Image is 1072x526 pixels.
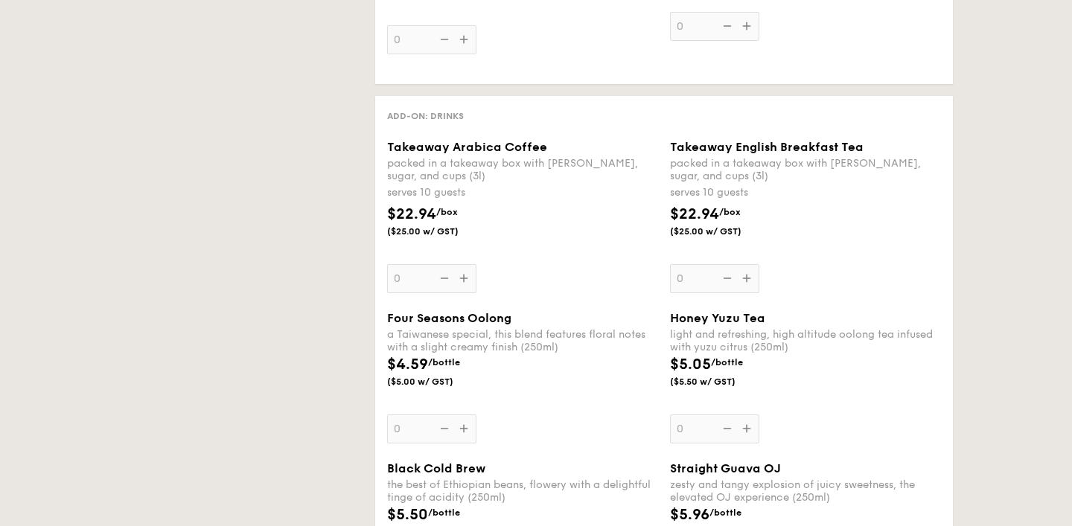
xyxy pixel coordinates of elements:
[670,376,771,388] span: ($5.50 w/ GST)
[670,356,711,373] span: $5.05
[719,207,741,217] span: /box
[670,205,719,223] span: $22.94
[387,157,658,182] div: packed in a takeaway box with [PERSON_NAME], sugar, and cups (3l)
[387,205,436,223] span: $22.94
[387,311,511,325] span: Four Seasons Oolong
[387,140,547,154] span: Takeaway Arabica Coffee
[670,478,941,504] div: zesty and tangy explosion of juicy sweetness, the elevated OJ experience (250ml)
[670,328,941,353] div: light and refreshing, high altitude oolong tea infused with yuzu citrus (250ml)
[387,506,428,524] span: $5.50
[670,157,941,182] div: packed in a takeaway box with [PERSON_NAME], sugar, and cups (3l)
[387,111,464,121] span: Add-on: Drinks
[387,356,428,373] span: $4.59
[670,140,864,154] span: Takeaway English Breakfast Tea
[387,478,658,504] div: the best of Ethiopian beans, flowery with a delightful tinge of acidity (250ml)
[711,357,743,368] span: /bottle
[387,376,488,388] span: ($5.00 w/ GST)
[670,225,771,237] span: ($25.00 w/ GST)
[436,207,458,217] span: /box
[670,311,765,325] span: Honey Yuzu Tea
[670,185,941,200] div: serves 10 guests
[387,461,485,475] span: Black Cold Brew
[387,185,658,200] div: serves 10 guests
[670,461,781,475] span: Straight Guava OJ
[428,507,460,518] span: /bottle
[670,506,709,524] span: $5.96
[387,328,658,353] div: a Taiwanese special, this blend features floral notes with a slight creamy finish (250ml)
[428,357,460,368] span: /bottle
[709,507,741,518] span: /bottle
[387,225,488,237] span: ($25.00 w/ GST)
